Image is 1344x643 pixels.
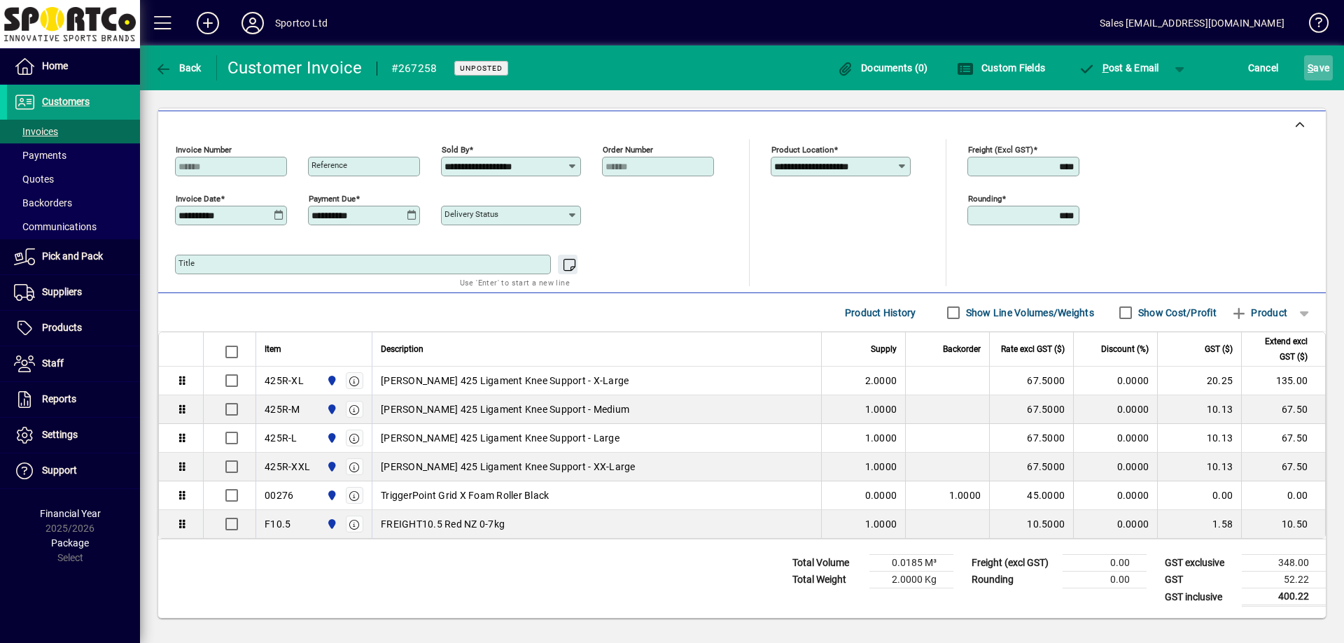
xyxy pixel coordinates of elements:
[265,374,304,388] div: 425R-XL
[839,300,922,325] button: Product History
[953,55,1049,80] button: Custom Fields
[14,150,66,161] span: Payments
[968,194,1002,204] mat-label: Rounding
[7,215,140,239] a: Communications
[265,402,300,416] div: 425R-M
[265,517,290,531] div: F10.5
[957,62,1045,73] span: Custom Fields
[381,341,423,357] span: Description
[1073,481,1157,510] td: 0.0000
[7,382,140,417] a: Reports
[865,374,897,388] span: 2.0000
[7,49,140,84] a: Home
[42,393,76,404] span: Reports
[7,311,140,346] a: Products
[968,145,1033,155] mat-label: Freight (excl GST)
[7,167,140,191] a: Quotes
[14,197,72,209] span: Backorders
[1241,481,1325,510] td: 0.00
[1231,302,1287,324] span: Product
[7,418,140,453] a: Settings
[155,62,202,73] span: Back
[311,160,347,170] mat-label: Reference
[998,488,1065,502] div: 45.0000
[176,194,220,204] mat-label: Invoice date
[1101,341,1149,357] span: Discount (%)
[845,302,916,324] span: Product History
[1245,55,1282,80] button: Cancel
[1073,395,1157,424] td: 0.0000
[1241,367,1325,395] td: 135.00
[1071,55,1166,80] button: Post & Email
[42,465,77,476] span: Support
[869,555,953,572] td: 0.0185 M³
[51,537,89,549] span: Package
[785,572,869,588] td: Total Weight
[42,358,64,369] span: Staff
[1241,510,1325,538] td: 10.50
[1157,510,1241,538] td: 1.58
[381,374,629,388] span: [PERSON_NAME] 425 Ligament Knee Support - X-Large
[1100,12,1284,34] div: Sales [EMAIL_ADDRESS][DOMAIN_NAME]
[1224,300,1294,325] button: Product
[7,120,140,143] a: Invoices
[460,64,503,73] span: Unposted
[7,275,140,310] a: Suppliers
[323,516,339,532] span: Sportco Ltd Warehouse
[1157,395,1241,424] td: 10.13
[1157,481,1241,510] td: 0.00
[1158,588,1242,606] td: GST inclusive
[323,459,339,474] span: Sportco Ltd Warehouse
[1073,424,1157,453] td: 0.0000
[965,555,1063,572] td: Freight (excl GST)
[871,341,897,357] span: Supply
[1157,424,1241,453] td: 10.13
[998,374,1065,388] div: 67.5000
[837,62,928,73] span: Documents (0)
[1073,453,1157,481] td: 0.0000
[1205,341,1233,357] span: GST ($)
[265,431,297,445] div: 425R-L
[275,12,328,34] div: Sportco Ltd
[1073,510,1157,538] td: 0.0000
[460,274,570,290] mat-hint: Use 'Enter' to start a new line
[1063,555,1147,572] td: 0.00
[178,258,195,268] mat-label: Title
[998,460,1065,474] div: 67.5000
[1001,341,1065,357] span: Rate excl GST ($)
[265,341,281,357] span: Item
[42,429,78,440] span: Settings
[1241,453,1325,481] td: 67.50
[40,508,101,519] span: Financial Year
[7,191,140,215] a: Backorders
[834,55,932,80] button: Documents (0)
[381,517,505,531] span: FREIGHT10.5 Red NZ 0-7kg
[1135,306,1217,320] label: Show Cost/Profit
[176,145,232,155] mat-label: Invoice number
[865,460,897,474] span: 1.0000
[7,453,140,488] a: Support
[998,431,1065,445] div: 67.5000
[230,10,275,36] button: Profile
[1102,62,1109,73] span: P
[323,488,339,503] span: Sportco Ltd Warehouse
[42,250,103,262] span: Pick and Pack
[323,402,339,417] span: Sportco Ltd Warehouse
[227,57,363,79] div: Customer Invoice
[963,306,1094,320] label: Show Line Volumes/Weights
[1308,57,1329,79] span: ave
[381,431,619,445] span: [PERSON_NAME] 425 Ligament Knee Support - Large
[1158,555,1242,572] td: GST exclusive
[1241,395,1325,424] td: 67.50
[381,488,549,502] span: TriggerPoint Grid X Foam Roller Black
[1157,453,1241,481] td: 10.13
[865,517,897,531] span: 1.0000
[1242,555,1326,572] td: 348.00
[7,239,140,274] a: Pick and Pack
[323,430,339,446] span: Sportco Ltd Warehouse
[1308,62,1313,73] span: S
[603,145,653,155] mat-label: Order number
[14,221,97,232] span: Communications
[1298,3,1326,48] a: Knowledge Base
[42,322,82,333] span: Products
